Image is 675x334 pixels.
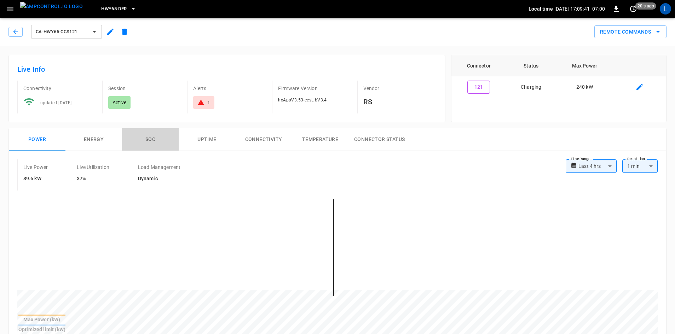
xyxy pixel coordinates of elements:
[292,128,348,151] button: Temperature
[179,128,235,151] button: Uptime
[36,28,88,36] span: ca-hwy65-ccs121
[363,85,437,92] p: Vendor
[40,100,72,105] span: updated [DATE]
[594,25,667,39] div: remote commands options
[627,156,645,162] label: Resolution
[578,159,617,173] div: Last 4 hrs
[660,3,671,14] div: profile-icon
[451,55,666,98] table: connector table
[628,3,639,14] button: set refresh interval
[556,55,613,76] th: Max Power
[108,85,181,92] p: Session
[594,25,667,39] button: Remote Commands
[23,175,48,183] h6: 89.6 kW
[571,156,590,162] label: Time Range
[635,2,656,10] span: 20 s ago
[622,159,658,173] div: 1 min
[122,128,179,151] button: SOC
[235,128,292,151] button: Connectivity
[101,5,127,13] span: HWY65-DER
[451,55,506,76] th: Connector
[363,96,437,107] h6: RS
[98,2,139,16] button: HWY65-DER
[506,55,556,76] th: Status
[207,99,210,106] div: 1
[9,128,65,151] button: Power
[112,99,126,106] p: Active
[506,76,556,98] td: Charging
[138,175,180,183] h6: Dynamic
[20,2,83,11] img: ampcontrol.io logo
[348,128,410,151] button: Connector Status
[529,5,553,12] p: Local time
[65,128,122,151] button: Energy
[193,85,266,92] p: Alerts
[23,85,97,92] p: Connectivity
[77,175,109,183] h6: 37%
[77,164,109,171] p: Live Utilization
[278,85,351,92] p: Firmware Version
[17,64,437,75] h6: Live Info
[31,25,102,39] button: ca-hwy65-ccs121
[23,164,48,171] p: Live Power
[278,98,327,102] span: hxAppV3.53-ccsLibV3.4
[138,164,180,171] p: Load Management
[467,81,490,94] button: 121
[556,76,613,98] td: 240 kW
[554,5,605,12] p: [DATE] 17:09:41 -07:00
